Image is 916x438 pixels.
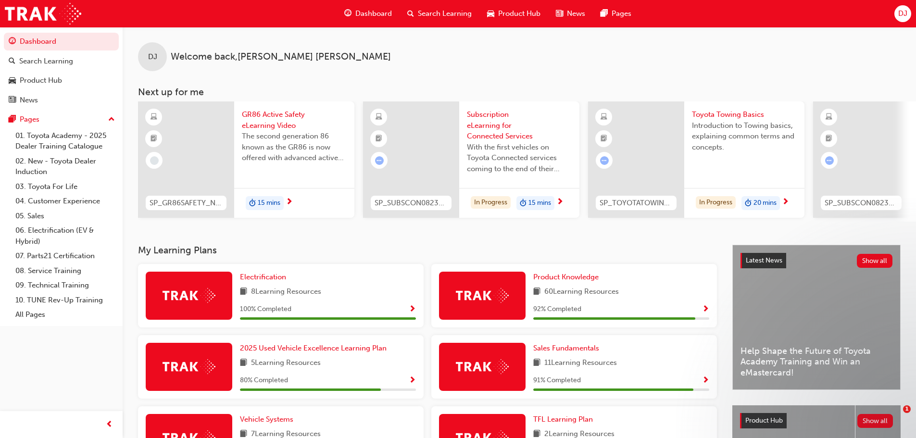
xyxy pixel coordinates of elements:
span: SP_GR86SAFETY_NM0922_VD [150,198,223,209]
span: book-icon [240,286,247,298]
span: news-icon [556,8,563,20]
span: booktick-icon [376,133,382,145]
a: 10. TUNE Rev-Up Training [12,293,119,308]
img: Trak [163,288,215,303]
span: Search Learning [418,8,472,19]
img: Trak [456,288,509,303]
a: 05. Sales [12,209,119,224]
span: prev-icon [106,419,113,431]
span: Subscription eLearning for Connected Services [467,109,572,142]
span: 91 % Completed [533,375,581,386]
span: 100 % Completed [240,304,291,315]
span: DJ [148,51,157,63]
span: With the first vehicles on Toyota Connected services coming to the end of their complimentary per... [467,142,572,175]
a: Latest NewsShow all [740,253,892,268]
span: Toyota Towing Basics [692,109,797,120]
button: Pages [4,111,119,128]
span: TFL Learning Plan [533,415,593,424]
a: Product Knowledge [533,272,602,283]
span: book-icon [240,357,247,369]
h3: Next up for me [123,87,916,98]
span: learningRecordVerb_ATTEMPT-icon [600,156,609,165]
span: Product Hub [745,416,783,425]
a: 04. Customer Experience [12,194,119,209]
a: SP_GR86SAFETY_NM0922_VDGR86 Active Safety eLearning VideoThe second generation 86 known as the GR... [138,101,354,218]
span: 20 mins [753,198,777,209]
h3: My Learning Plans [138,245,717,256]
a: Vehicle Systems [240,414,297,425]
span: learningRecordVerb_NONE-icon [150,156,159,165]
a: SP_SUBSCON0823_ELSubscription eLearning for Connected ServicesWith the first vehicles on Toyota C... [363,101,579,218]
span: next-icon [782,198,789,207]
span: car-icon [9,76,16,85]
span: Sales Fundamentals [533,344,599,352]
span: Show Progress [702,376,709,385]
span: pages-icon [9,115,16,124]
span: learningResourceType_ELEARNING-icon [376,111,382,124]
button: Show Progress [409,375,416,387]
span: duration-icon [249,197,256,210]
span: Pages [612,8,631,19]
a: 07. Parts21 Certification [12,249,119,263]
iframe: Intercom live chat [883,405,906,428]
span: 15 mins [528,198,551,209]
div: News [20,95,38,106]
span: booktick-icon [151,133,157,145]
a: 06. Electrification (EV & Hybrid) [12,223,119,249]
span: next-icon [556,198,564,207]
a: 03. Toyota For Life [12,179,119,194]
img: Trak [456,359,509,374]
img: Trak [163,359,215,374]
span: 2025 Used Vehicle Excellence Learning Plan [240,344,387,352]
a: Product HubShow all [740,413,893,428]
button: Show all [857,254,893,268]
img: Trak [5,3,81,25]
a: 02. New - Toyota Dealer Induction [12,154,119,179]
span: Electrification [240,273,286,281]
a: news-iconNews [548,4,593,24]
span: learningRecordVerb_ATTEMPT-icon [375,156,384,165]
span: pages-icon [601,8,608,20]
a: Latest NewsShow allHelp Shape the Future of Toyota Academy Training and Win an eMastercard! [732,245,901,390]
button: DashboardSearch LearningProduct HubNews [4,31,119,111]
div: In Progress [696,196,736,209]
button: Show Progress [702,375,709,387]
span: guage-icon [344,8,351,20]
span: 80 % Completed [240,375,288,386]
button: Show all [857,414,893,428]
span: Latest News [746,256,782,264]
span: 92 % Completed [533,304,581,315]
a: Electrification [240,272,290,283]
a: Sales Fundamentals [533,343,603,354]
a: guage-iconDashboard [337,4,400,24]
span: Dashboard [355,8,392,19]
button: Show Progress [702,303,709,315]
a: car-iconProduct Hub [479,4,548,24]
a: pages-iconPages [593,4,639,24]
a: Dashboard [4,33,119,50]
div: Product Hub [20,75,62,86]
span: learningResourceType_ELEARNING-icon [151,111,157,124]
span: search-icon [9,57,15,66]
span: duration-icon [520,197,527,210]
span: book-icon [533,357,540,369]
span: Show Progress [702,305,709,314]
span: SP_TOYOTATOWING_0424 [600,198,673,209]
span: 15 mins [258,198,280,209]
span: book-icon [533,286,540,298]
span: learningRecordVerb_ATTEMPT-icon [825,156,834,165]
span: duration-icon [745,197,752,210]
a: 01. Toyota Academy - 2025 Dealer Training Catalogue [12,128,119,154]
span: news-icon [9,96,16,105]
a: Product Hub [4,72,119,89]
span: guage-icon [9,38,16,46]
span: Show Progress [409,376,416,385]
div: Search Learning [19,56,73,67]
span: learningResourceType_ELEARNING-icon [826,111,832,124]
div: Pages [20,114,39,125]
span: 11 Learning Resources [544,357,617,369]
span: 1 [903,405,911,413]
span: SP_SUBSCON0823_EL [825,198,898,209]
